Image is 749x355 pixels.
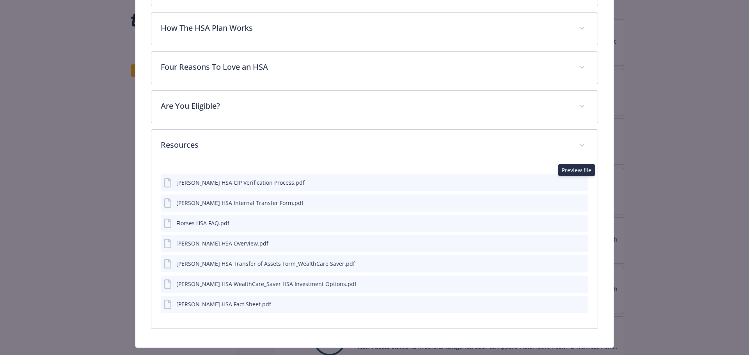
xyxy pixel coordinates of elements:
[566,219,572,227] button: download file
[566,260,572,268] button: download file
[578,219,585,227] button: preview file
[176,219,229,227] div: Florses HSA FAQ.pdf
[558,164,595,176] div: Preview file
[566,178,572,187] button: download file
[566,199,572,207] button: download file
[176,300,271,308] div: [PERSON_NAME] HSA Fact Sheet.pdf
[161,139,570,151] p: Resources
[578,178,585,187] button: preview file
[578,300,585,308] button: preview file
[176,239,268,247] div: [PERSON_NAME] HSA Overview.pdf
[176,199,304,207] div: [PERSON_NAME] HSA Internal Transfer Form.pdf
[151,162,598,329] div: Resources
[176,260,355,268] div: [PERSON_NAME] HSA Transfer of Assets Form_WealthCare Saver.pdf
[176,280,357,288] div: [PERSON_NAME] HSA WealthCare_Saver HSA Investment Options.pdf
[176,178,305,187] div: [PERSON_NAME] HSA CIP Verification Process.pdf
[161,61,570,73] p: Four Reasons To Love an HSA
[578,199,585,207] button: preview file
[566,239,572,247] button: download file
[578,260,585,268] button: preview file
[566,280,572,288] button: download file
[566,300,572,308] button: download file
[161,22,570,34] p: How The HSA Plan Works
[151,52,598,84] div: Four Reasons To Love an HSA
[151,130,598,162] div: Resources
[161,100,570,112] p: Are You Eligible?
[578,239,585,247] button: preview file
[578,280,585,288] button: preview file
[151,13,598,45] div: How The HSA Plan Works
[151,91,598,123] div: Are You Eligible?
